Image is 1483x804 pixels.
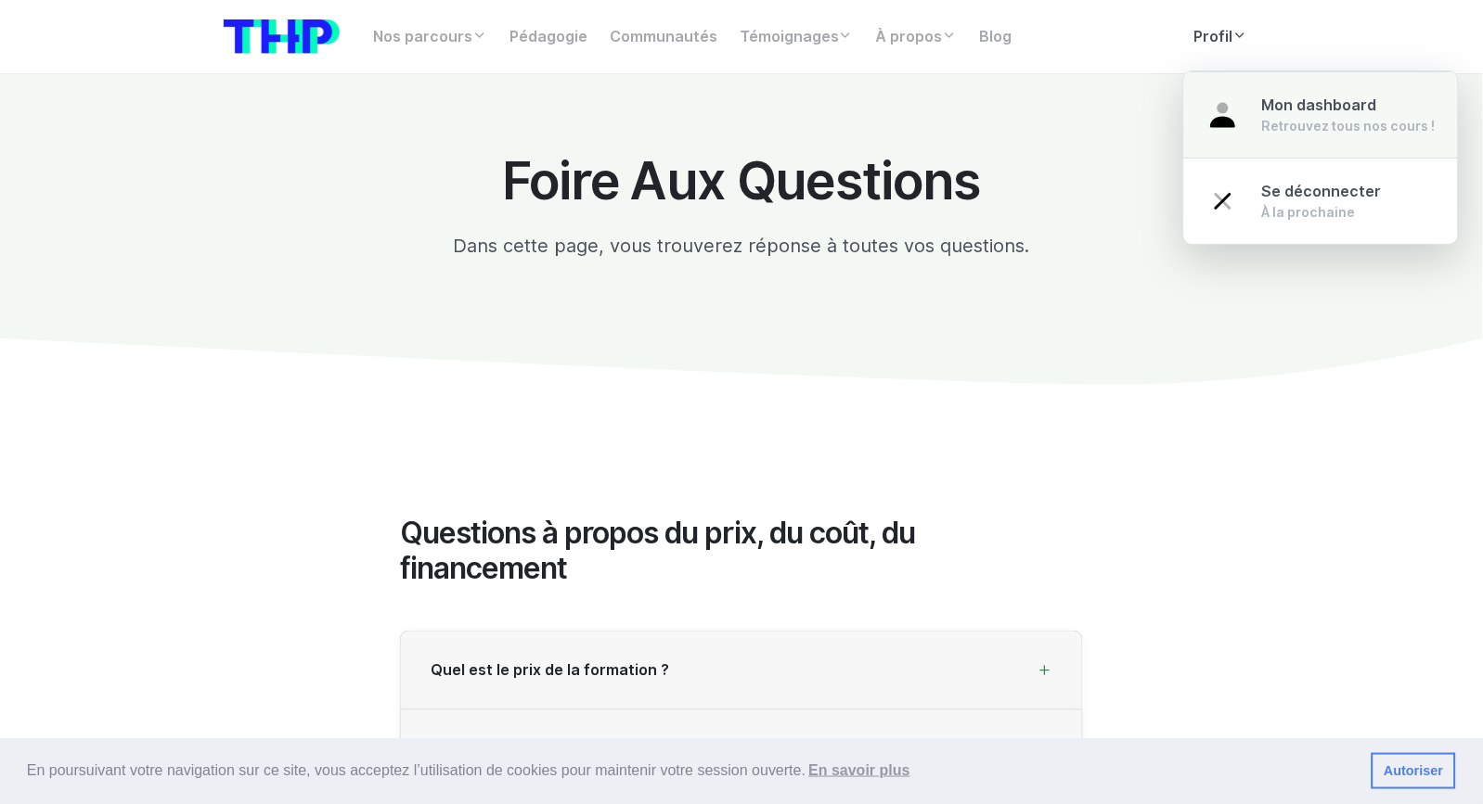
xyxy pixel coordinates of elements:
[400,152,1083,210] h1: Foire Aux Questions
[1184,71,1458,159] a: Mon dashboard Retrouvez tous nos cours !
[362,19,498,56] a: Nos parcours
[1262,203,1382,222] div: À la prochaine
[431,661,669,679] span: Quel est le prix de la formation ?
[1206,98,1240,132] img: user-39a31b0fda3f6d0d9998f93cd6357590.svg
[1184,158,1458,244] a: Se déconnecter À la prochaine
[1372,753,1456,790] a: dismiss cookie message
[224,19,340,54] img: logo
[1262,117,1436,135] div: Retrouvez tous nos cours !
[729,19,865,56] a: Témoignages
[400,232,1083,260] p: Dans cette page, vous trouverez réponse à toutes vos questions.
[400,516,1083,587] h2: Questions à propos du prix, du coût, du financement
[806,757,913,785] a: learn more about cookies
[27,757,1357,785] span: En poursuivant votre navigation sur ce site, vous acceptez l’utilisation de cookies pour mainteni...
[1183,19,1259,56] a: Profil
[498,19,599,56] a: Pédagogie
[599,19,729,56] a: Communautés
[1206,185,1240,218] img: close-bfa29482b68dc59ac4d1754714631d55.svg
[1262,96,1377,114] span: Mon dashboard
[865,19,969,56] a: À propos
[969,19,1024,56] a: Blog
[1262,183,1382,200] span: Se déconnecter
